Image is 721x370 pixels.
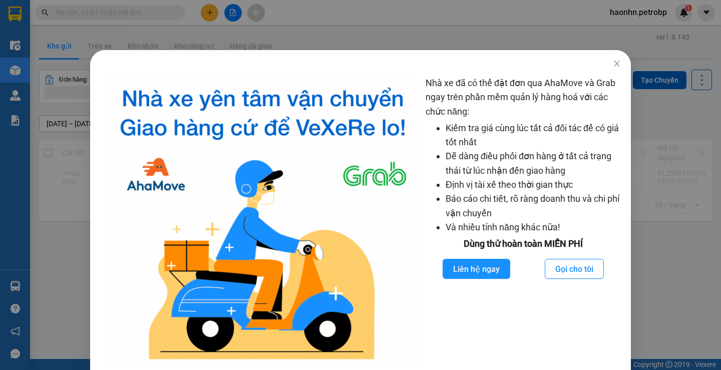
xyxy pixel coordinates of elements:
img: logo [108,76,418,368]
span: close [613,60,621,68]
button: Liên hệ ngay [443,259,510,279]
li: Định vị tài xế theo thời gian thực [446,178,621,192]
div: Nhà xe đã có thể đặt đơn qua AhaMove và Grab ngay trên phần mềm quản lý hàng hoá với các chức năng: [426,76,621,368]
li: Dễ dàng điều phối đơn hàng ở tất cả trạng thái từ lúc nhận đến giao hàng [446,149,621,178]
span: Liên hệ ngay [453,263,500,275]
li: Báo cáo chi tiết, rõ ràng doanh thu và chi phí vận chuyển [446,192,621,220]
button: Close [603,50,631,78]
li: Kiểm tra giá cùng lúc tất cả đối tác để có giá tốt nhất [446,121,621,150]
li: Và nhiều tính năng khác nữa! [446,220,621,234]
div: Dùng thử hoàn toàn MIỄN PHÍ [426,237,621,251]
button: Gọi cho tôi [545,259,604,279]
span: Gọi cho tôi [555,263,593,275]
